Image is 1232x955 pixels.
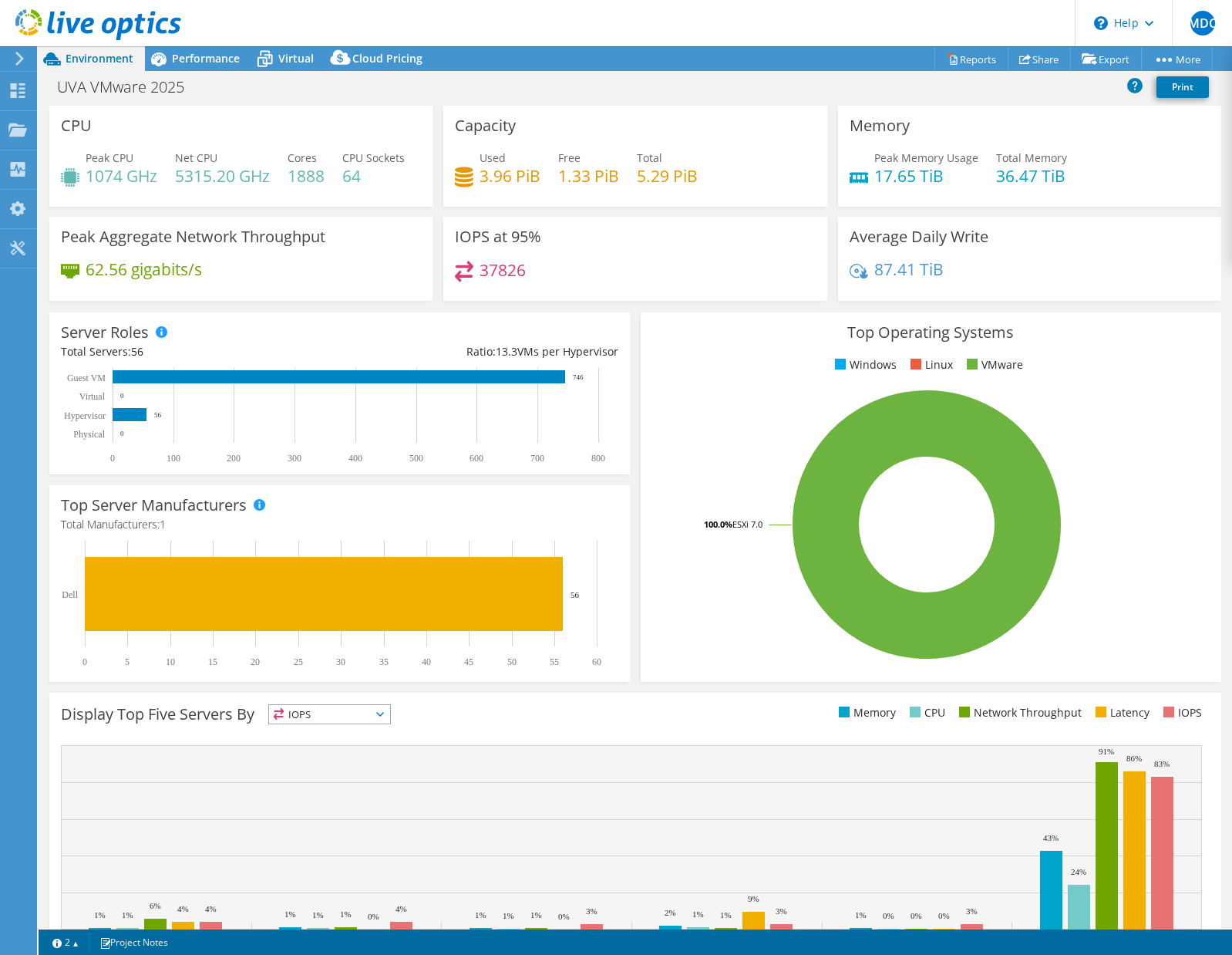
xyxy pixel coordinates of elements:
[154,411,162,419] text: 56
[996,150,1067,165] span: Total Memory
[348,453,362,464] text: 400
[475,910,486,920] text: 1%
[86,261,202,278] h4: 62.56 gigabits/s
[339,343,618,360] div: Ratio: VMs per Hypervisor
[86,150,133,165] span: Peak CPU
[507,656,517,667] text: 50
[934,47,1008,71] a: Reports
[269,705,390,724] span: IOPS
[61,117,92,134] h3: CPU
[831,356,897,373] li: Windows
[208,656,217,667] text: 15
[1008,47,1071,71] a: Share
[911,911,922,920] text: 0%
[530,910,542,920] text: 1%
[86,167,157,184] h4: 1074 GHz
[1154,759,1170,768] text: 83%
[120,430,124,437] text: 0
[571,590,580,599] text: 56
[906,704,945,721] li: CPU
[166,656,175,667] text: 10
[67,373,106,383] text: Guest VM
[470,453,483,464] text: 600
[409,453,423,464] text: 500
[704,518,732,530] tspan: 100.0%
[342,167,405,184] h4: 64
[1099,747,1114,756] text: 91%
[874,261,944,278] h4: 87.41 TiB
[455,228,541,245] h3: IOPS at 95%
[175,167,270,184] h4: 5315.20 GHz
[855,910,867,920] text: 1%
[50,79,208,96] h1: UVA VMware 2025
[665,908,676,917] text: 2%
[558,912,570,921] text: 0%
[336,656,345,667] text: 30
[464,656,473,667] text: 45
[177,904,189,913] text: 4%
[586,906,597,916] text: 3%
[455,117,516,134] h3: Capacity
[73,429,105,440] text: Physical
[1160,704,1202,721] li: IOPS
[1092,704,1150,721] li: Latency
[966,906,978,916] text: 3%
[120,392,124,400] text: 0
[288,453,301,464] text: 300
[284,909,296,919] text: 1%
[61,516,618,533] h4: Total Manufacturers:
[422,656,431,667] text: 40
[652,324,1210,341] h3: Top Operating Systems
[1071,867,1086,876] text: 24%
[503,911,514,920] text: 1%
[61,324,149,341] h3: Server Roles
[592,656,601,667] text: 60
[125,656,130,667] text: 5
[342,150,405,165] span: CPU Sockets
[131,344,143,359] span: 56
[368,912,379,921] text: 0%
[379,656,389,667] text: 35
[167,453,180,464] text: 100
[312,910,324,920] text: 1%
[205,904,217,913] text: 4%
[122,910,133,920] text: 1%
[963,356,1023,373] li: VMware
[64,410,106,421] text: Hypervisor
[480,167,540,184] h4: 3.96 PiB
[227,453,241,464] text: 200
[1141,47,1213,71] a: More
[288,167,325,184] h4: 1888
[720,910,732,920] text: 1%
[938,911,950,920] text: 0%
[480,262,526,278] h4: 37826
[172,51,240,66] span: Performance
[251,656,260,667] text: 20
[89,933,179,952] a: Project Notes
[573,373,584,381] text: 746
[480,150,506,165] span: Used
[530,453,544,464] text: 700
[850,117,910,134] h3: Memory
[496,344,517,359] span: 13.3
[61,228,325,245] h3: Peak Aggregate Network Throughput
[1043,833,1059,842] text: 43%
[850,228,988,245] h3: Average Daily Write
[550,656,559,667] text: 55
[42,933,89,952] a: 2
[748,894,759,903] text: 9%
[94,910,106,920] text: 1%
[61,497,247,514] h3: Top Server Manufacturers
[1190,11,1215,35] span: MDC
[591,453,605,464] text: 800
[907,356,953,373] li: Linux
[160,517,166,531] span: 1
[1094,16,1108,30] svg: \n
[175,150,217,165] span: Net CPU
[150,901,161,910] text: 6%
[732,518,762,530] tspan: ESXi 7.0
[955,704,1082,721] li: Network Throughput
[340,909,352,919] text: 1%
[61,343,339,360] div: Total Servers:
[110,453,115,464] text: 0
